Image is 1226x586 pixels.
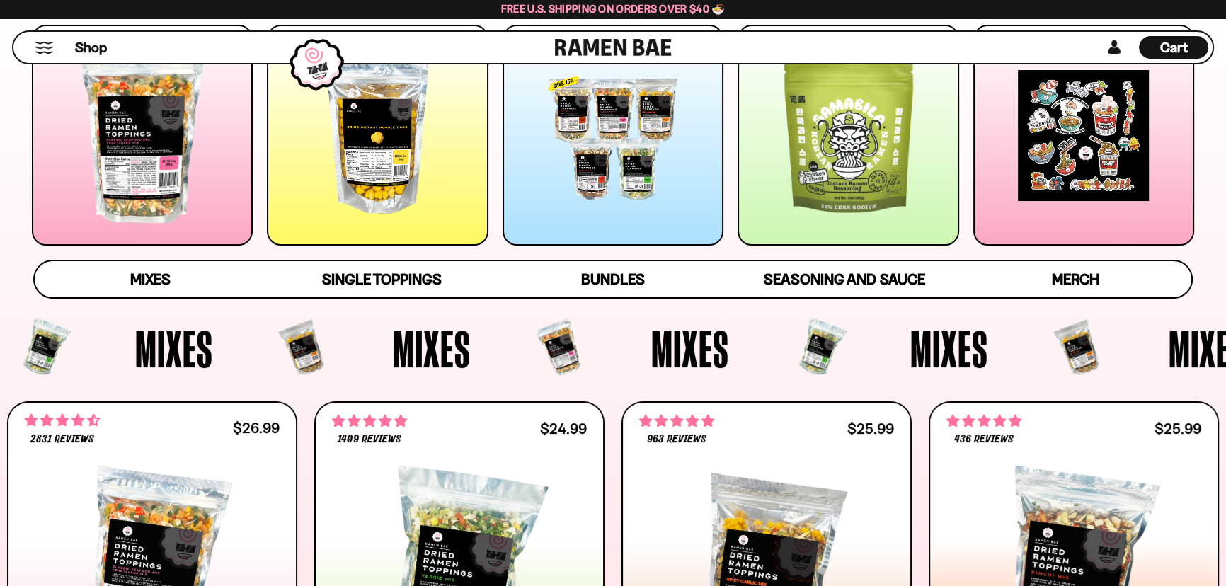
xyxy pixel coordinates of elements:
div: $25.99 [847,422,894,435]
span: Shop [75,38,107,57]
span: Mixes [910,322,988,374]
span: 4.76 stars [946,412,1021,430]
span: Single Toppings [321,270,441,288]
a: Single Toppings [266,261,498,297]
span: 436 reviews [954,434,1014,445]
a: Mixes [35,261,266,297]
span: Free U.S. Shipping on Orders over $40 🍜 [501,2,726,16]
span: Mixes [651,322,729,374]
span: 4.75 stars [639,412,714,430]
div: $25.99 [1155,422,1201,435]
a: Seasoning and Sauce [728,261,960,297]
span: 963 reviews [647,434,706,445]
span: Mixes [135,322,213,374]
span: Seasoning and Sauce [764,270,924,288]
div: $26.99 [233,421,280,435]
span: Merch [1052,270,1099,288]
span: Mixes [393,322,471,374]
div: Cart [1139,32,1208,63]
a: Bundles [498,261,729,297]
div: $24.99 [540,422,587,435]
button: Mobile Menu Trigger [35,42,54,54]
span: 2831 reviews [30,434,94,445]
a: Merch [960,261,1191,297]
span: 4.68 stars [25,411,100,430]
span: Mixes [130,270,171,288]
span: Bundles [581,270,645,288]
span: Cart [1160,39,1188,56]
a: Shop [75,36,107,59]
span: 1409 reviews [338,434,401,445]
span: 4.76 stars [332,412,407,430]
